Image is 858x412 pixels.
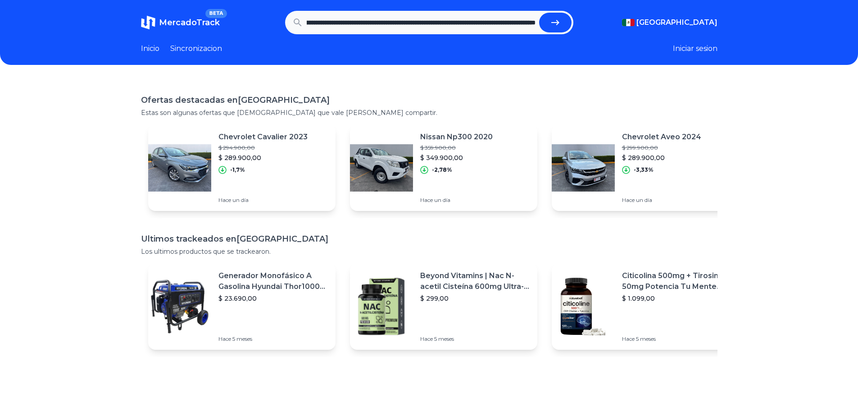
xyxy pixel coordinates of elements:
[552,136,615,199] img: Featured image
[141,15,155,30] img: MercadoTrack
[622,270,732,292] p: Citicolina 500mg + Tirosina 50mg Potencia Tu Mente (120caps) Sabor Sin Sabor
[230,166,245,174] p: -1,7%
[218,270,328,292] p: Generador Monofásico A Gasolina Hyundai Thor10000 P 11.5 Kw
[141,108,717,117] p: Estas son algunas ofertas que [DEMOGRAPHIC_DATA] que vale [PERSON_NAME] compartir.
[636,17,717,28] span: [GEOGRAPHIC_DATA]
[622,19,635,26] img: Mexico
[420,197,493,204] p: Hace un día
[420,132,493,142] p: Nissan Np300 2020
[205,9,227,18] span: BETA
[552,124,739,211] a: Featured imageChevrolet Aveo 2024$ 299.900,00$ 289.900,00-3,33%Hace un día
[218,197,308,204] p: Hace un día
[141,247,717,256] p: Los ultimos productos que se trackearon.
[622,197,701,204] p: Hace un día
[350,275,413,338] img: Featured image
[218,132,308,142] p: Chevrolet Cavalier 2023
[350,124,537,211] a: Featured imageNissan Np300 2020$ 359.900,00$ 349.900,00-2,78%Hace un día
[622,153,701,162] p: $ 289.900,00
[420,153,493,162] p: $ 349.900,00
[432,166,452,174] p: -2,78%
[141,43,159,54] a: Inicio
[218,335,328,343] p: Hace 5 meses
[420,294,530,303] p: $ 299,00
[159,18,220,27] span: MercadoTrack
[141,233,717,245] h1: Ultimos trackeados en [GEOGRAPHIC_DATA]
[622,144,701,151] p: $ 299.900,00
[622,335,732,343] p: Hace 5 meses
[420,144,493,151] p: $ 359.900,00
[420,270,530,292] p: Beyond Vitamins | Nac N-acetil Cisteína 600mg Ultra-premium Con Inulina De Agave (prebiótico Natu...
[148,275,211,338] img: Featured image
[148,136,211,199] img: Featured image
[634,166,654,174] p: -3,33%
[141,94,717,106] h1: Ofertas destacadas en [GEOGRAPHIC_DATA]
[350,136,413,199] img: Featured image
[552,263,739,350] a: Featured imageCiticolina 500mg + Tirosina 50mg Potencia Tu Mente (120caps) Sabor Sin Sabor$ 1.099...
[141,15,220,30] a: MercadoTrackBETA
[420,335,530,343] p: Hace 5 meses
[673,43,717,54] button: Iniciar sesion
[170,43,222,54] a: Sincronizacion
[350,263,537,350] a: Featured imageBeyond Vitamins | Nac N-acetil Cisteína 600mg Ultra-premium Con Inulina De Agave (p...
[622,294,732,303] p: $ 1.099,00
[552,275,615,338] img: Featured image
[218,153,308,162] p: $ 289.900,00
[148,263,336,350] a: Featured imageGenerador Monofásico A Gasolina Hyundai Thor10000 P 11.5 Kw$ 23.690,00Hace 5 meses
[148,124,336,211] a: Featured imageChevrolet Cavalier 2023$ 294.900,00$ 289.900,00-1,7%Hace un día
[218,144,308,151] p: $ 294.900,00
[218,294,328,303] p: $ 23.690,00
[622,132,701,142] p: Chevrolet Aveo 2024
[622,17,717,28] button: [GEOGRAPHIC_DATA]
